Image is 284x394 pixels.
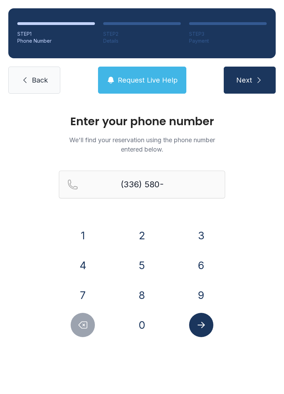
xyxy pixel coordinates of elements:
button: 3 [189,223,213,248]
button: 7 [71,283,95,307]
div: STEP 2 [103,31,181,37]
button: 0 [130,313,154,337]
button: 5 [130,253,154,277]
button: 1 [71,223,95,248]
div: Phone Number [17,37,95,44]
p: We'll find your reservation using the phone number entered below. [59,135,225,154]
span: Back [32,75,48,85]
input: Reservation phone number [59,171,225,198]
h1: Enter your phone number [59,116,225,127]
button: Delete number [71,313,95,337]
div: Details [103,37,181,44]
button: Submit lookup form [189,313,213,337]
button: 4 [71,253,95,277]
button: 8 [130,283,154,307]
div: STEP 3 [189,31,267,37]
span: Request Live Help [118,75,178,85]
div: Payment [189,37,267,44]
div: STEP 1 [17,31,95,37]
span: Next [236,75,252,85]
button: 2 [130,223,154,248]
button: 6 [189,253,213,277]
button: 9 [189,283,213,307]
